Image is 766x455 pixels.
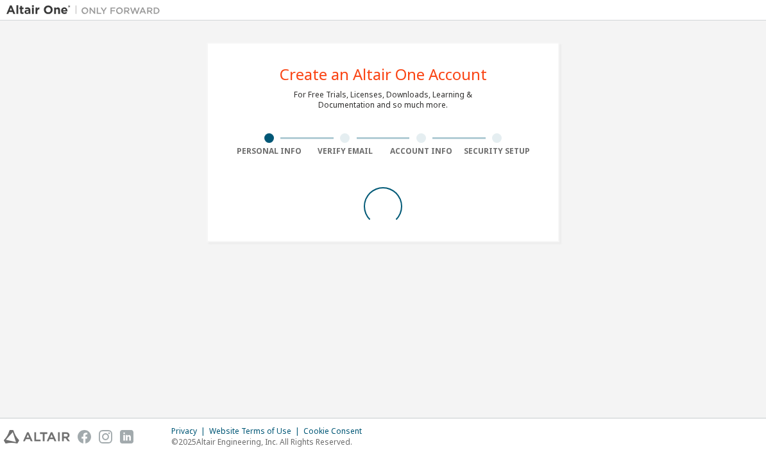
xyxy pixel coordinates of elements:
[171,426,209,436] div: Privacy
[209,426,303,436] div: Website Terms of Use
[383,146,459,156] div: Account Info
[4,430,70,443] img: altair_logo.svg
[171,436,370,447] p: © 2025 Altair Engineering, Inc. All Rights Reserved.
[307,146,384,156] div: Verify Email
[120,430,133,443] img: linkedin.svg
[231,146,307,156] div: Personal Info
[459,146,536,156] div: Security Setup
[280,67,487,82] div: Create an Altair One Account
[294,90,472,110] div: For Free Trials, Licenses, Downloads, Learning & Documentation and so much more.
[99,430,112,443] img: instagram.svg
[78,430,91,443] img: facebook.svg
[6,4,167,17] img: Altair One
[303,426,370,436] div: Cookie Consent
